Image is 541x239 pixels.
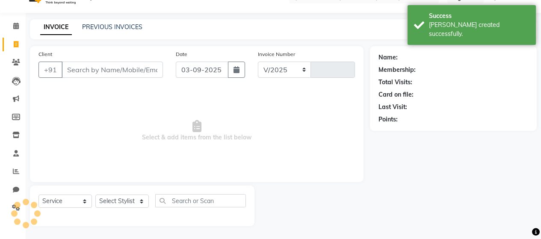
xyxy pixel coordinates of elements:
div: Success [429,12,529,21]
input: Search or Scan [155,194,246,207]
div: Bill created successfully. [429,21,529,38]
input: Search by Name/Mobile/Email/Code [62,62,163,78]
label: Date [176,50,187,58]
a: PREVIOUS INVOICES [82,23,142,31]
div: Points: [378,115,398,124]
button: +91 [38,62,62,78]
div: Membership: [378,65,416,74]
div: Name: [378,53,398,62]
a: INVOICE [40,20,72,35]
div: Total Visits: [378,78,412,87]
span: Select & add items from the list below [38,88,355,174]
div: Last Visit: [378,103,407,112]
label: Client [38,50,52,58]
label: Invoice Number [258,50,295,58]
div: Card on file: [378,90,414,99]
